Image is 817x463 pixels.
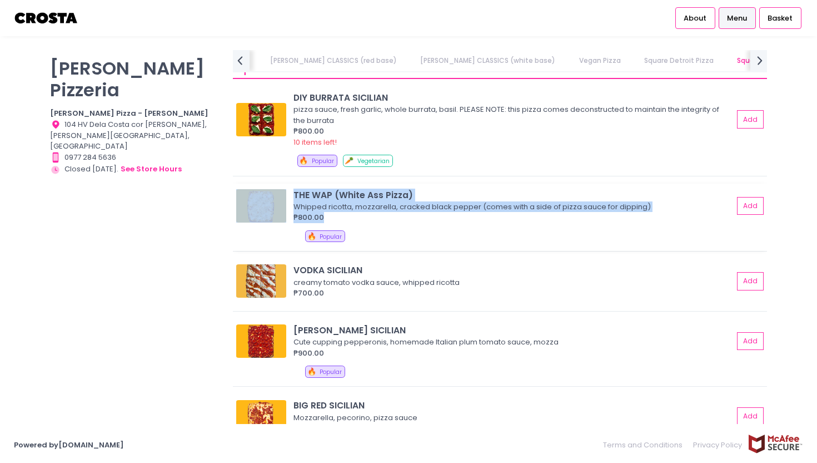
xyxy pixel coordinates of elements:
[293,189,733,201] div: THE WAP (White Ass Pizza)
[293,399,733,412] div: BIG RED SICILIAN
[120,163,182,175] button: see store hours
[748,434,803,454] img: mcafee-secure
[320,368,342,376] span: Popular
[293,212,733,223] div: ₱800.00
[345,155,353,166] span: 🥕
[50,163,219,175] div: Closed [DATE].
[307,231,316,242] span: 🔥
[293,423,733,434] div: ₱500.00
[727,13,747,24] span: Menu
[737,110,764,129] button: Add
[633,50,724,71] a: Square Detroit Pizza
[236,103,286,136] img: DIY BURRATA SICILIAN
[236,189,286,223] img: THE WAP (White Ass Pizza)
[293,288,733,299] div: ₱700.00
[684,13,706,24] span: About
[260,50,408,71] a: [PERSON_NAME] CLASSICS (red base)
[50,57,219,101] p: [PERSON_NAME] Pizzeria
[307,366,316,377] span: 🔥
[236,264,286,298] img: VODKA SICILIAN
[737,407,764,426] button: Add
[737,272,764,290] button: Add
[357,157,390,165] span: Vegetarian
[293,126,733,137] div: ₱800.00
[233,61,338,76] span: Square Sicilian Pizza
[768,13,793,24] span: Basket
[737,197,764,215] button: Add
[50,119,219,152] div: 104 HV Dela Costa cor [PERSON_NAME], [PERSON_NAME][GEOGRAPHIC_DATA], [GEOGRAPHIC_DATA]
[688,434,748,456] a: Privacy Policy
[293,324,733,337] div: [PERSON_NAME] SICILIAN
[293,137,337,147] span: 10 items left!
[299,155,308,166] span: 🔥
[603,434,688,456] a: Terms and Conditions
[719,7,756,28] a: Menu
[293,337,730,348] div: Cute cupping pepperonis, homemade Italian plum tomato sauce, mozza
[293,348,733,359] div: ₱900.00
[293,91,733,104] div: DIY BURRATA SICILIAN
[568,50,631,71] a: Vegan Pizza
[50,108,208,119] b: [PERSON_NAME] Pizza - [PERSON_NAME]
[50,152,219,163] div: 0977 284 5636
[737,332,764,351] button: Add
[312,157,334,165] span: Popular
[236,400,286,434] img: BIG RED SICILIAN
[410,50,566,71] a: [PERSON_NAME] CLASSICS (white base)
[320,233,342,241] span: Popular
[293,201,730,213] div: Whipped ricotta, mozzarella, cracked black pepper (comes with a side of pizza sauce for dipping)
[726,50,816,71] a: Square Sicilian Pizza
[293,412,730,423] div: Mozzarella, pecorino, pizza sauce
[293,264,733,277] div: VODKA SICILIAN
[236,324,286,358] img: RONI SICILIAN
[293,277,730,288] div: creamy tomato vodka sauce, whipped ricotta
[293,104,730,126] div: pizza sauce, fresh garlic, whole burrata, basil. PLEASE NOTE: this pizza comes deconstructed to m...
[675,7,715,28] a: About
[14,440,124,450] a: Powered by[DOMAIN_NAME]
[14,8,79,28] img: logo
